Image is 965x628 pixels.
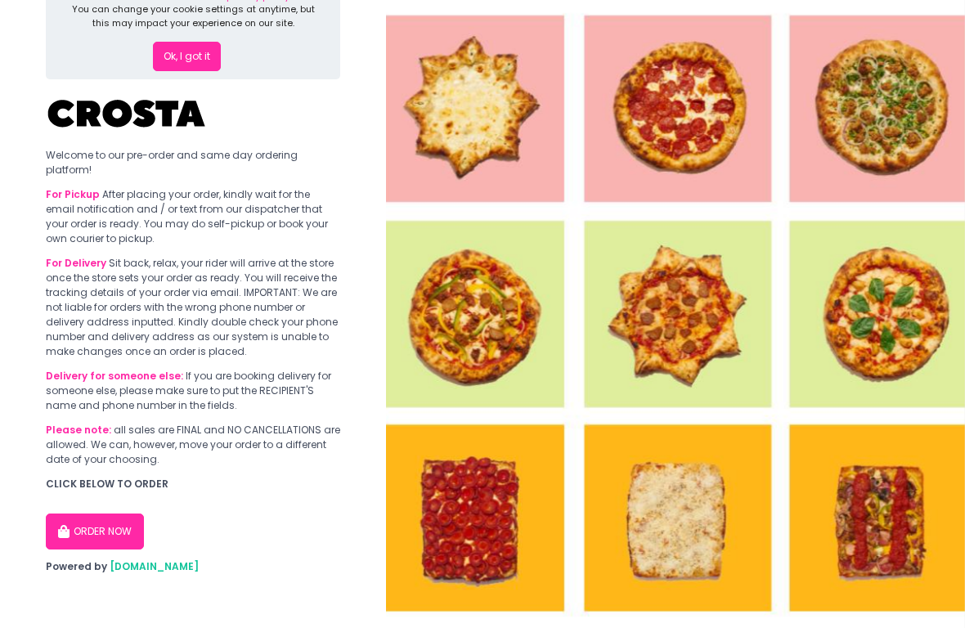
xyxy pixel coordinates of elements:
[110,559,199,573] a: [DOMAIN_NAME]
[46,89,209,138] img: Crosta Pizzeria
[46,423,340,467] div: all sales are FINAL and NO CANCELLATIONS are allowed. We can, however, move your order to a diffe...
[46,369,340,413] div: If you are booking delivery for someone else, please make sure to put the RECIPIENT'S name and ph...
[46,148,340,177] div: Welcome to our pre-order and same day ordering platform!
[46,187,100,201] b: For Pickup
[46,256,106,270] b: For Delivery
[46,559,340,574] div: Powered by
[46,187,340,246] div: After placing your order, kindly wait for the email notification and / or text from our dispatche...
[46,369,183,383] b: Delivery for someone else:
[46,477,340,491] div: CLICK BELOW TO ORDER
[46,256,340,359] div: Sit back, relax, your rider will arrive at the store once the store sets your order as ready. You...
[46,514,144,549] button: ORDER NOW
[153,42,221,71] button: Ok, I got it
[46,423,111,437] b: Please note:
